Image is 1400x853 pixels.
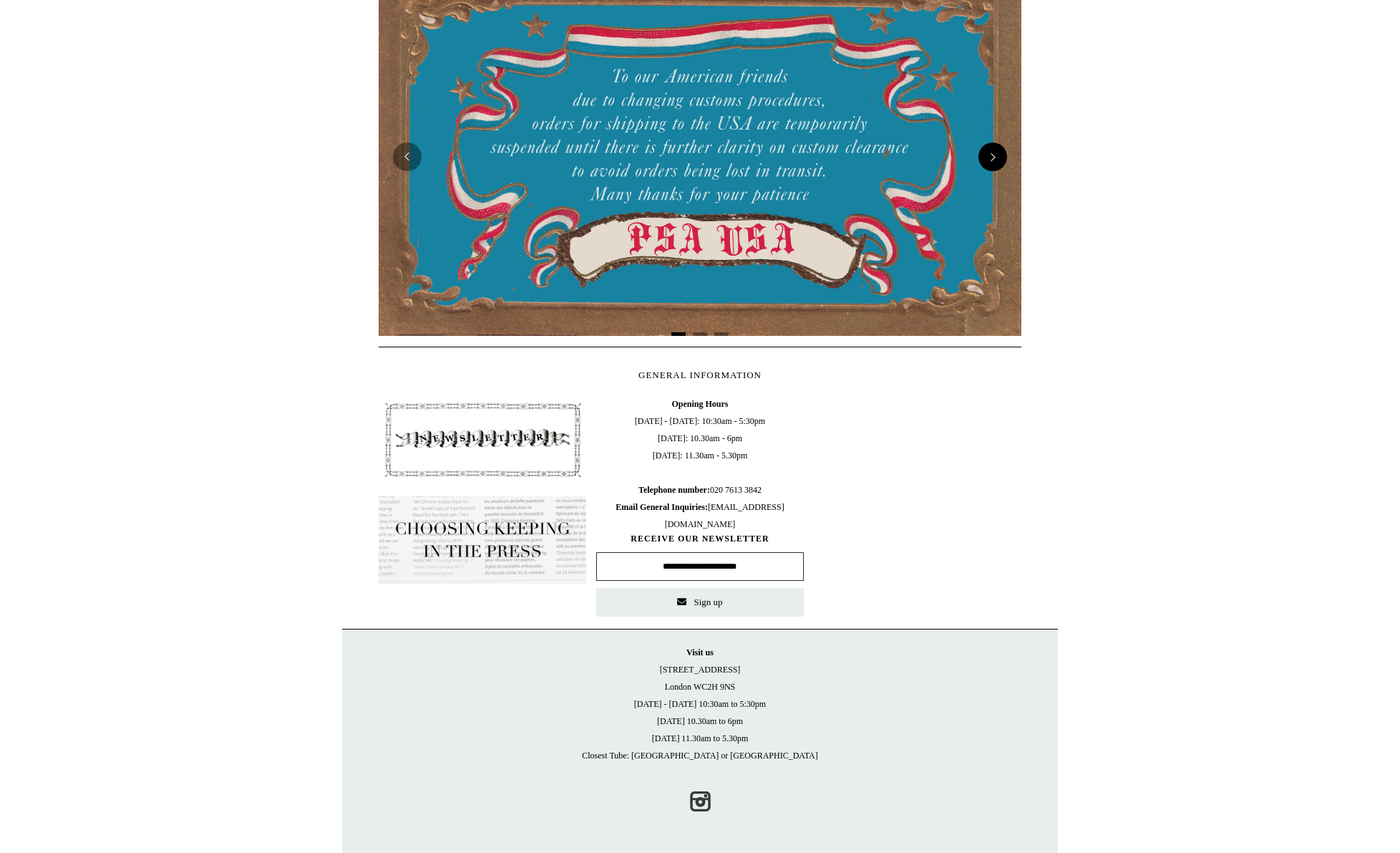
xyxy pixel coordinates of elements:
[694,597,722,607] span: Sign up
[638,485,710,495] b: Telephone number
[596,588,804,617] button: Sign up
[638,370,762,380] span: GENERAL INFORMATION
[596,533,804,545] span: RECEIVE OUR NEWSLETTER
[356,644,1044,764] p: [STREET_ADDRESS] London WC2H 9NS [DATE] - [DATE] 10:30am to 5:30pm [DATE] 10.30am to 6pm [DATE] 1...
[714,332,729,336] button: Page 3
[686,647,714,657] strong: Visit us
[671,332,686,336] button: Page 1
[978,143,1007,171] button: Next
[379,395,586,484] img: pf-4db91bb9--1305-Newsletter-Button_1200x.jpg
[707,485,710,495] b: :
[616,502,708,512] b: Email General Inquiries:
[616,502,784,529] span: [EMAIL_ADDRESS][DOMAIN_NAME]
[814,395,1021,610] iframe: google_map
[671,399,728,409] b: Opening Hours
[596,395,804,533] span: [DATE] - [DATE]: 10:30am - 5:30pm [DATE]: 10.30am - 6pm [DATE]: 11.30am - 5.30pm 020 7613 3842
[379,496,586,585] img: pf-635a2b01-aa89-4342-bbcd-4371b60f588c--In-the-press-Button_1200x.jpg
[393,143,422,171] button: Previous
[693,332,707,336] button: Page 2
[684,786,716,817] a: Instagram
